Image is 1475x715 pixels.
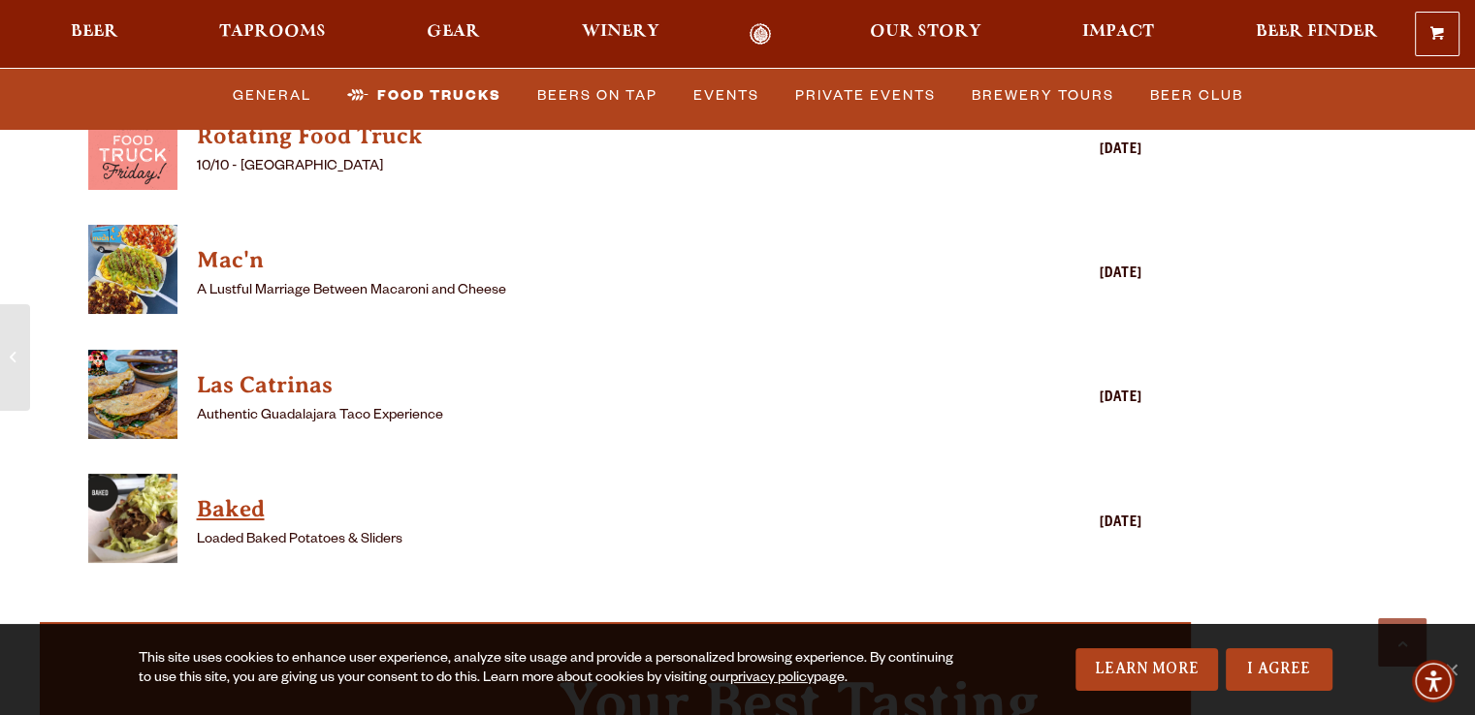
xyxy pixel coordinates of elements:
[1075,648,1218,691] a: Learn More
[197,241,978,280] a: View Mac'n details (opens in a new window)
[197,529,978,552] p: Loaded Baked Potatoes & Sliders
[197,156,978,179] p: 10/10 - [GEOGRAPHIC_DATA]
[987,513,1142,536] div: [DATE]
[197,117,978,156] a: View Rotating Food Truck details (opens in a new window)
[582,24,659,40] span: Winery
[197,490,978,529] a: View Baked details (opens in a new window)
[197,121,978,152] h4: Rotating Food Truck
[88,350,177,439] img: thumbnail food truck
[88,474,177,563] img: thumbnail food truck
[197,245,978,276] h4: Mac'n
[1255,24,1377,40] span: Beer Finder
[88,225,177,314] img: thumbnail food truck
[987,264,1142,287] div: [DATE]
[197,280,978,303] p: A Lustful Marriage Between Macaroni and Cheese
[1142,73,1251,117] a: Beer Club
[529,73,665,117] a: Beers on Tap
[88,225,177,325] a: View Mac'n details (opens in a new window)
[724,23,797,46] a: Odell Home
[88,350,177,450] a: View Las Catrinas details (opens in a new window)
[787,73,944,117] a: Private Events
[987,388,1142,411] div: [DATE]
[569,23,672,46] a: Winery
[686,73,767,117] a: Events
[1082,24,1154,40] span: Impact
[987,140,1142,163] div: [DATE]
[197,494,978,525] h4: Baked
[88,101,177,190] img: thumbnail food truck
[339,73,509,117] a: Food Trucks
[88,474,177,574] a: View Baked details (opens in a new window)
[427,24,480,40] span: Gear
[88,101,177,201] a: View Rotating Food Truck details (opens in a new window)
[58,23,131,46] a: Beer
[414,23,493,46] a: Gear
[197,370,978,401] h4: Las Catrinas
[1226,648,1332,691] a: I Agree
[197,366,978,405] a: View Las Catrinas details (opens in a new window)
[1412,660,1455,702] div: Accessibility Menu
[730,671,814,687] a: privacy policy
[139,650,966,689] div: This site uses cookies to enhance user experience, analyze site usage and provide a personalized ...
[219,24,326,40] span: Taprooms
[197,405,978,428] p: Authentic Guadalajara Taco Experience
[225,73,319,117] a: General
[870,24,981,40] span: Our Story
[1242,23,1390,46] a: Beer Finder
[207,23,338,46] a: Taprooms
[71,24,118,40] span: Beer
[1070,23,1167,46] a: Impact
[964,73,1122,117] a: Brewery Tours
[857,23,994,46] a: Our Story
[1378,618,1427,667] a: Scroll to top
